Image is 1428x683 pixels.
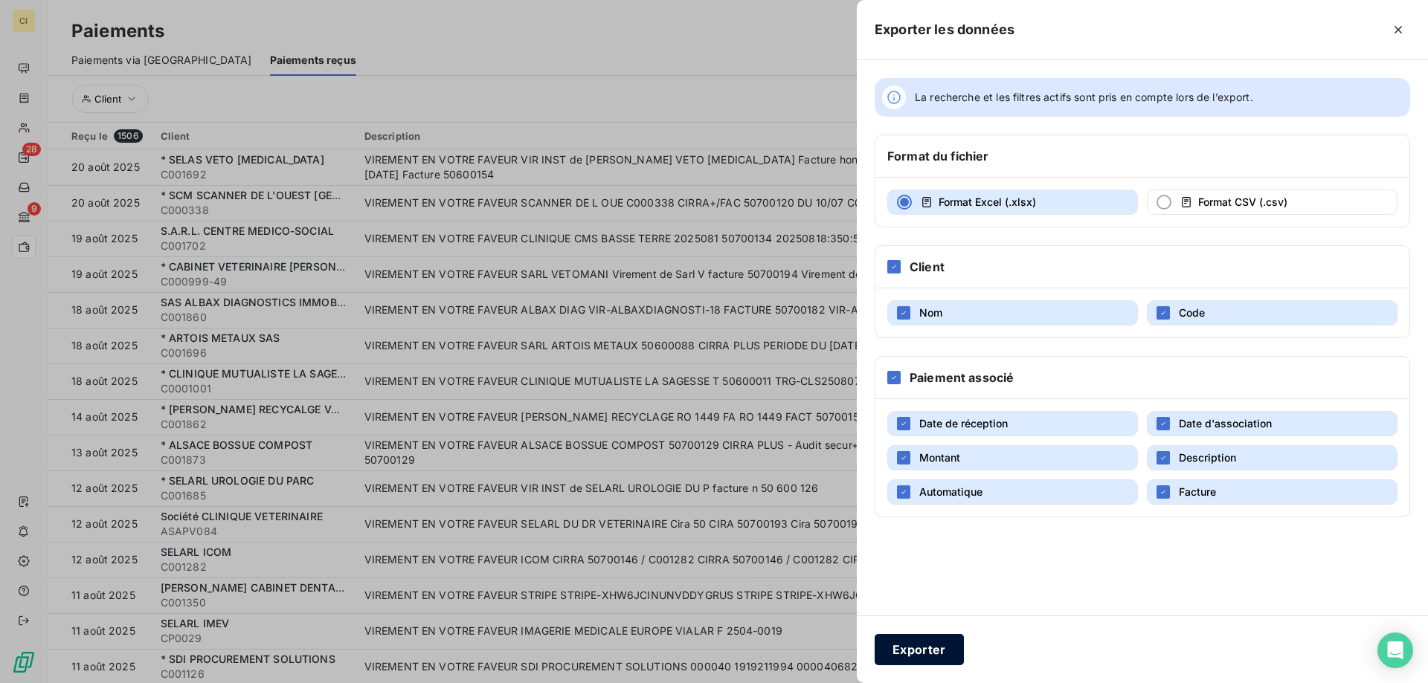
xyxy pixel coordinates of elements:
[1179,306,1205,319] span: Code
[1147,479,1398,505] button: Facture
[919,485,982,498] span: Automatique
[1179,417,1272,430] span: Date d'association
[1147,300,1398,326] button: Code
[1198,195,1287,208] span: Format CSV (.csv)
[910,369,1014,386] h6: Paiement associé
[887,411,1138,436] button: Date de réception
[1147,411,1398,436] button: Date d'association
[887,300,1138,326] button: Nom
[919,306,942,319] span: Nom
[1179,451,1236,464] span: Description
[887,479,1138,505] button: Automatique
[887,190,1138,215] button: Format Excel (.xlsx)
[1147,445,1398,470] button: Description
[919,417,1008,430] span: Date de réception
[1147,190,1398,215] button: Format CSV (.csv)
[939,195,1036,208] span: Format Excel (.xlsx)
[887,147,989,165] h6: Format du fichier
[915,90,1253,105] span: La recherche et les filtres actifs sont pris en compte lors de l’export.
[1377,632,1413,668] div: Open Intercom Messenger
[875,634,964,665] button: Exporter
[875,19,1014,40] h5: Exporter les données
[1179,485,1216,498] span: Facture
[910,258,945,276] h6: Client
[919,451,960,464] span: Montant
[887,445,1138,470] button: Montant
